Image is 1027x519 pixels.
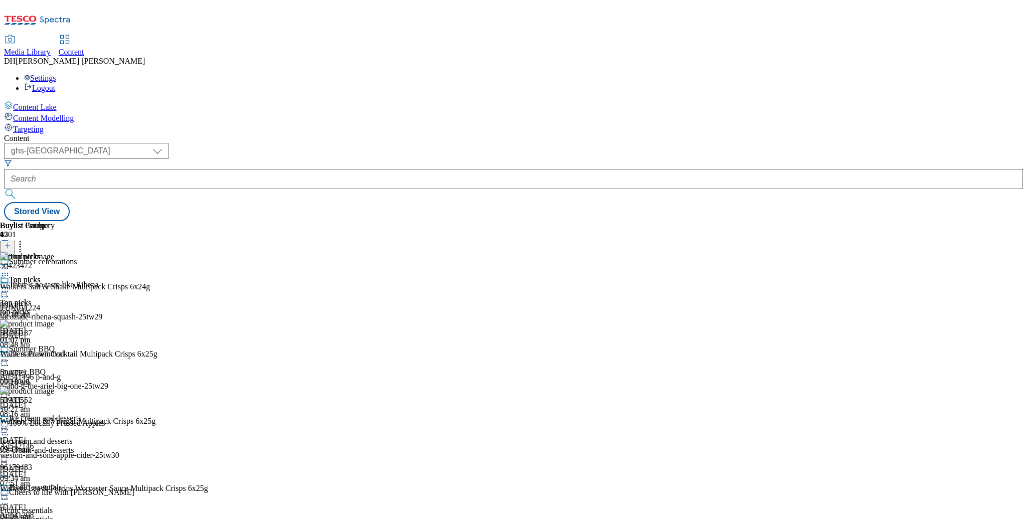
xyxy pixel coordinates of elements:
span: DH [4,57,16,65]
a: Settings [24,74,56,82]
span: [PERSON_NAME] [PERSON_NAME] [16,57,145,65]
input: Search [4,169,1023,189]
span: Content [59,48,84,56]
button: Stored View [4,202,70,221]
span: Content Modelling [13,114,74,122]
svg: Search Filters [4,159,12,167]
a: Content Modelling [4,112,1023,123]
span: Media Library [4,48,51,56]
a: Content Lake [4,101,1023,112]
a: Content [59,36,84,57]
span: Content Lake [13,103,57,111]
a: Media Library [4,36,51,57]
span: Targeting [13,125,44,133]
a: Logout [24,84,55,92]
div: Content [4,134,1023,143]
a: Targeting [4,123,1023,134]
